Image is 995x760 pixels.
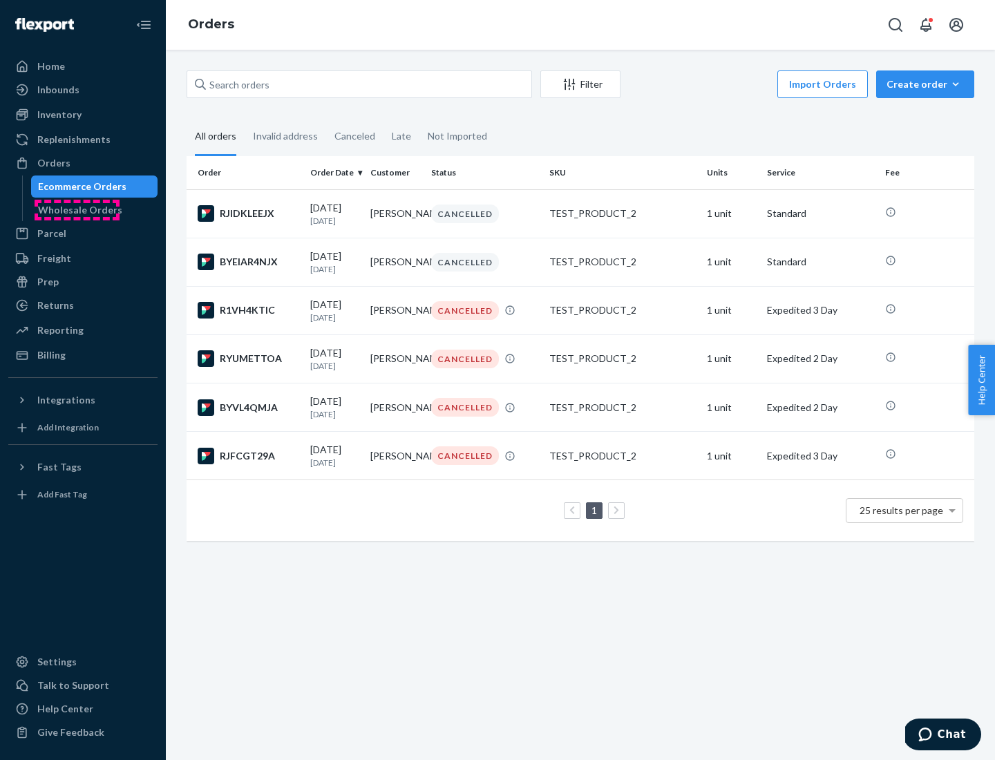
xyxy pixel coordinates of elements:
[701,432,761,480] td: 1 unit
[942,11,970,39] button: Open account menu
[8,104,158,126] a: Inventory
[37,348,66,362] div: Billing
[310,457,359,468] p: [DATE]
[549,449,696,463] div: TEST_PRODUCT_2
[431,446,499,465] div: CANCELLED
[8,271,158,293] a: Prep
[38,180,126,193] div: Ecommerce Orders
[37,393,95,407] div: Integrations
[701,334,761,383] td: 1 unit
[8,319,158,341] a: Reporting
[198,205,299,222] div: RJIDKLEEJX
[310,395,359,420] div: [DATE]
[428,118,487,154] div: Not Imported
[37,59,65,73] div: Home
[549,207,696,220] div: TEST_PRODUCT_2
[310,249,359,275] div: [DATE]
[187,156,305,189] th: Order
[8,456,158,478] button: Fast Tags
[968,345,995,415] span: Help Center
[38,203,122,217] div: Wholesale Orders
[310,443,359,468] div: [DATE]
[37,725,104,739] div: Give Feedback
[370,167,419,178] div: Customer
[198,448,299,464] div: RJFCGT29A
[37,108,82,122] div: Inventory
[701,286,761,334] td: 1 unit
[365,189,425,238] td: [PERSON_NAME]
[198,399,299,416] div: BYVL4QMJA
[8,674,158,696] button: Talk to Support
[253,118,318,154] div: Invalid address
[767,207,874,220] p: Standard
[8,129,158,151] a: Replenishments
[37,323,84,337] div: Reporting
[305,156,365,189] th: Order Date
[392,118,411,154] div: Late
[8,152,158,174] a: Orders
[130,11,158,39] button: Close Navigation
[37,227,66,240] div: Parcel
[310,346,359,372] div: [DATE]
[8,294,158,316] a: Returns
[777,70,868,98] button: Import Orders
[198,302,299,319] div: R1VH4KTIC
[767,303,874,317] p: Expedited 3 Day
[37,460,82,474] div: Fast Tags
[431,301,499,320] div: CANCELLED
[310,312,359,323] p: [DATE]
[549,401,696,415] div: TEST_PRODUCT_2
[37,275,59,289] div: Prep
[767,352,874,365] p: Expedited 2 Day
[701,156,761,189] th: Units
[761,156,880,189] th: Service
[431,350,499,368] div: CANCELLED
[431,253,499,272] div: CANCELLED
[767,255,874,269] p: Standard
[310,215,359,227] p: [DATE]
[431,398,499,417] div: CANCELLED
[880,156,974,189] th: Fee
[8,721,158,743] button: Give Feedback
[37,251,71,265] div: Freight
[876,70,974,98] button: Create order
[198,254,299,270] div: BYEIAR4NJX
[37,655,77,669] div: Settings
[310,408,359,420] p: [DATE]
[767,449,874,463] p: Expedited 3 Day
[334,118,375,154] div: Canceled
[912,11,940,39] button: Open notifications
[541,77,620,91] div: Filter
[8,55,158,77] a: Home
[8,698,158,720] a: Help Center
[8,79,158,101] a: Inbounds
[549,303,696,317] div: TEST_PRODUCT_2
[37,421,99,433] div: Add Integration
[365,286,425,334] td: [PERSON_NAME]
[8,651,158,673] a: Settings
[365,432,425,480] td: [PERSON_NAME]
[426,156,544,189] th: Status
[37,133,111,146] div: Replenishments
[767,401,874,415] p: Expedited 2 Day
[540,70,620,98] button: Filter
[549,255,696,269] div: TEST_PRODUCT_2
[8,417,158,439] a: Add Integration
[195,118,236,156] div: All orders
[365,383,425,432] td: [PERSON_NAME]
[37,83,79,97] div: Inbounds
[188,17,234,32] a: Orders
[8,484,158,506] a: Add Fast Tag
[365,238,425,286] td: [PERSON_NAME]
[31,199,158,221] a: Wholesale Orders
[37,156,70,170] div: Orders
[310,298,359,323] div: [DATE]
[310,201,359,227] div: [DATE]
[187,70,532,98] input: Search orders
[37,678,109,692] div: Talk to Support
[8,222,158,245] a: Parcel
[37,702,93,716] div: Help Center
[8,389,158,411] button: Integrations
[198,350,299,367] div: RYUMETTOA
